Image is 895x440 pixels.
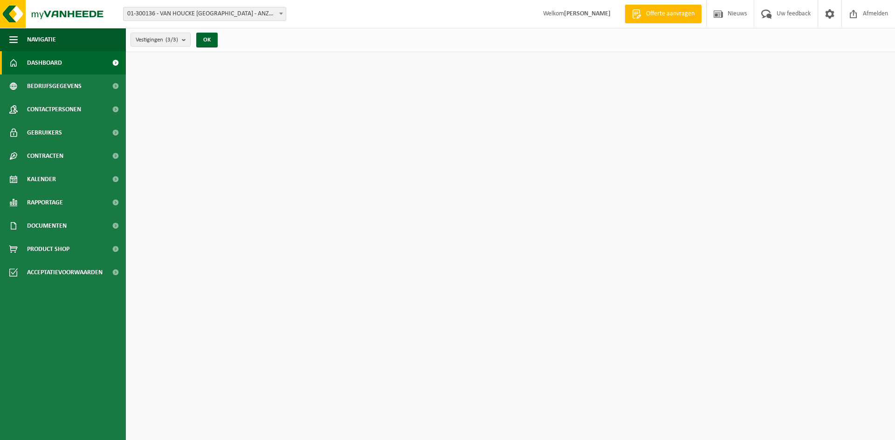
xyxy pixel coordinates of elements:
span: Contactpersonen [27,98,81,121]
count: (3/3) [165,37,178,43]
button: OK [196,33,218,47]
span: Dashboard [27,51,62,74]
span: Rapportage [27,191,63,214]
span: Bedrijfsgegevens [27,74,82,98]
a: Offerte aanvragen [625,5,702,23]
span: Vestigingen [136,33,178,47]
button: Vestigingen(3/3) [131,33,191,47]
span: Acceptatievoorwaarden [27,261,103,284]
span: Navigatie [27,28,56,51]
span: Offerte aanvragen [644,9,697,19]
span: Product Shop [27,237,69,261]
span: Documenten [27,214,67,237]
span: Gebruikers [27,121,62,144]
span: 01-300136 - VAN HOUCKE NV - ANZEGEM [124,7,286,20]
span: Contracten [27,144,63,168]
span: Kalender [27,168,56,191]
strong: [PERSON_NAME] [564,10,611,17]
